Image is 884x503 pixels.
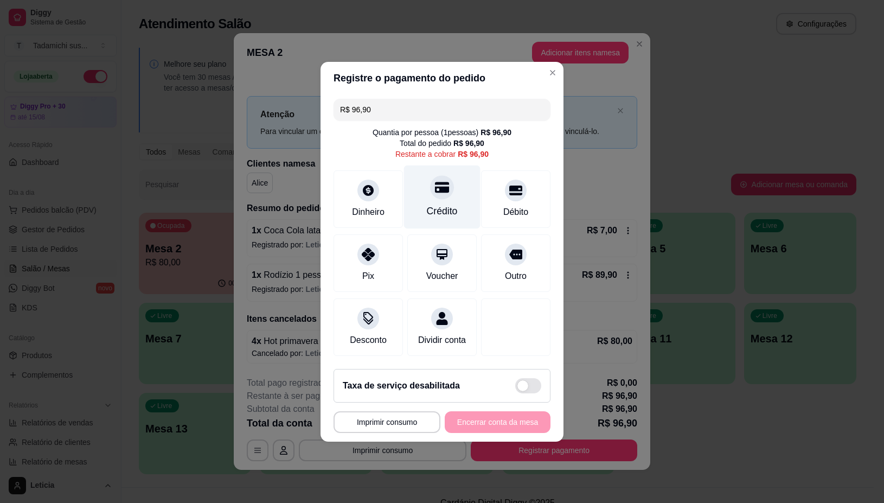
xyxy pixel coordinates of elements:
[544,64,561,81] button: Close
[362,270,374,283] div: Pix
[426,270,458,283] div: Voucher
[481,127,511,138] div: R$ 96,90
[373,127,511,138] div: Quantia por pessoa ( 1 pessoas)
[427,204,458,218] div: Crédito
[350,334,387,347] div: Desconto
[458,149,489,160] div: R$ 96,90
[340,99,544,120] input: Ex.: hambúrguer de cordeiro
[321,62,563,94] header: Registre o pagamento do pedido
[395,149,489,160] div: Restante a cobrar
[334,411,440,433] button: Imprimir consumo
[505,270,527,283] div: Outro
[400,138,484,149] div: Total do pedido
[343,379,460,392] h2: Taxa de serviço desabilitada
[418,334,466,347] div: Dividir conta
[503,206,528,219] div: Débito
[453,138,484,149] div: R$ 96,90
[352,206,385,219] div: Dinheiro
